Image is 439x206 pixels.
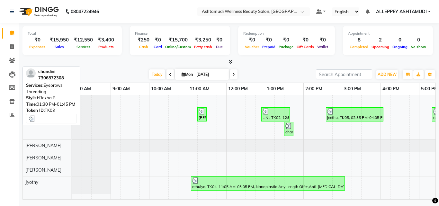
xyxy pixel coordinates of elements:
span: Voucher [243,45,261,49]
div: jeethu, TK05, 02:35 PM-04:05 PM, Makeup,Blow Dry Setting [327,108,383,121]
div: athulya, TK04, 11:05 AM-03:05 PM, Nanoplastia Any Length Offer,Anti-[MEDICAL_DATA] Treatment With... [192,177,344,190]
div: 7306872308 [38,75,64,81]
span: Services: [26,83,43,88]
div: ₹0 [214,36,225,44]
span: Gift Cards [295,45,316,49]
a: 10:00 AM [149,84,173,94]
span: Today [149,69,165,79]
span: [PERSON_NAME] [25,155,61,161]
span: Card [152,45,164,49]
span: Services [75,45,92,49]
div: ₹0 [261,36,277,44]
span: Expenses [28,45,47,49]
span: Package [277,45,295,49]
div: ₹0 [28,36,47,44]
div: Appointment [348,31,428,36]
div: ₹12,550 [71,36,95,44]
span: Upcoming [370,45,391,49]
span: ADD NEW [378,72,397,77]
div: 8 [348,36,370,44]
a: 3:00 PM [342,84,363,94]
span: Jyothy [25,179,38,185]
span: Online/Custom [164,45,193,49]
span: Prepaid [261,45,277,49]
div: ₹15,950 [47,36,71,44]
div: 01:30 PM-01:45 PM [26,101,77,108]
span: Due [214,45,224,49]
div: Total [28,31,117,36]
div: ₹250 [135,36,152,44]
input: Search Appointment [316,69,372,79]
img: logo [16,3,60,21]
div: 2 [370,36,391,44]
span: [PERSON_NAME] [25,167,61,173]
a: 1:00 PM [265,84,285,94]
span: Ongoing [391,45,409,49]
span: chandini [38,69,55,74]
span: Sales [53,45,66,49]
span: Products [97,45,115,49]
span: Cash [138,45,150,49]
b: 08047224946 [71,3,99,21]
span: Petty cash [193,45,214,49]
div: Rekha B [26,95,77,101]
span: [PERSON_NAME] [25,143,61,148]
div: chandini, TK03, 01:30 PM-01:45 PM, Eyebrows Threading [285,123,293,135]
span: Mon [180,72,194,77]
div: TK03 [26,107,77,114]
div: ₹0 [295,36,316,44]
span: ALLEPPEY ASHTAMUDI [376,8,427,15]
div: 0 [391,36,409,44]
div: LINI, TK02, 12:55 PM-01:40 PM, Normal Hair Cut,Eyebrows Threading [262,108,289,121]
div: ₹3,250 [193,36,214,44]
a: 11:00 AM [188,84,211,94]
a: 2:00 PM [304,84,324,94]
div: ₹3,400 [95,36,117,44]
div: ₹15,700 [164,36,193,44]
span: Stylist: [26,95,39,100]
span: Eyebrows Threading [26,83,62,94]
div: Redemption [243,31,330,36]
div: ₹0 [316,36,330,44]
span: Token ID: [26,108,45,113]
div: 0 [409,36,428,44]
div: ₹0 [277,36,295,44]
span: Wallet [316,45,330,49]
a: 4:00 PM [381,84,401,94]
a: 9:00 AM [111,84,131,94]
span: No show [409,45,428,49]
a: 8:00 AM [72,84,93,94]
div: ₹0 [243,36,261,44]
span: Time: [26,102,37,107]
img: profile [26,68,36,78]
div: [PERSON_NAME], TK01, 11:15 AM-11:30 AM, Eyebrows Threading [198,108,206,121]
a: 12:00 PM [227,84,249,94]
div: Finance [135,31,225,36]
button: ADD NEW [376,70,398,79]
div: ₹0 [152,36,164,44]
span: Completed [348,45,370,49]
input: 2025-09-01 [194,70,227,79]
